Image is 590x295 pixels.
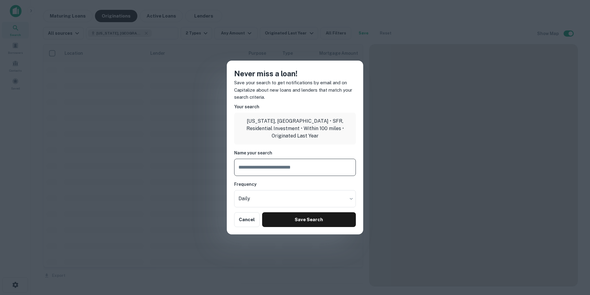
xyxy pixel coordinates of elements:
[234,190,356,207] div: Without label
[234,68,356,79] h4: Never miss a loan!
[262,212,356,227] button: Save Search
[239,118,351,140] p: [US_STATE], [GEOGRAPHIC_DATA] • SFR, Residential Investment • Within 100 miles • Originated Last ...
[234,79,356,101] p: Save your search to get notifications by email and on Capitalize about new loans and lenders that...
[234,149,356,156] h6: Name your search
[234,212,260,227] button: Cancel
[234,181,356,188] h6: Frequency
[234,103,356,110] h6: Your search
[559,246,590,275] iframe: Chat Widget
